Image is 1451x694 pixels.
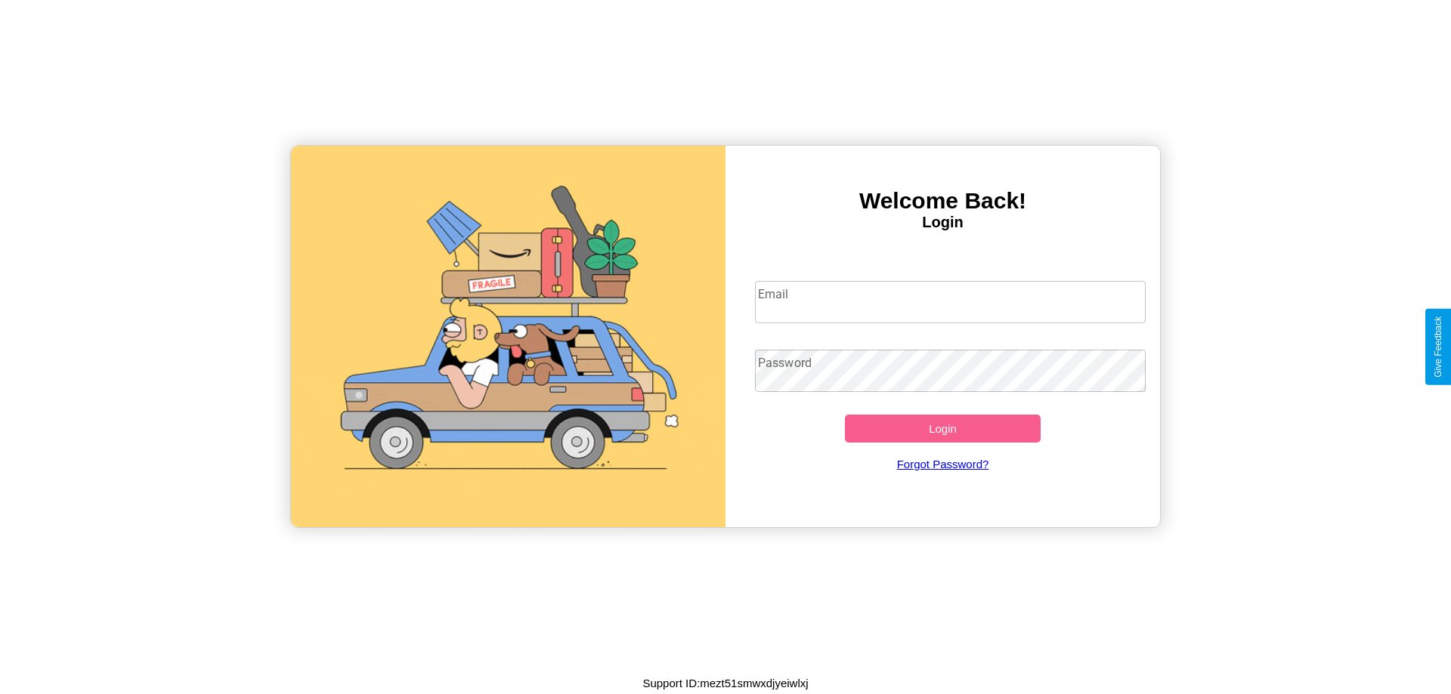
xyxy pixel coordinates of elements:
[642,673,808,693] p: Support ID: mezt51smwxdjyeiwlxj
[845,415,1041,443] button: Login
[1433,316,1443,378] div: Give Feedback
[725,214,1160,231] h4: Login
[291,146,725,527] img: gif
[747,443,1139,486] a: Forgot Password?
[725,188,1160,214] h3: Welcome Back!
